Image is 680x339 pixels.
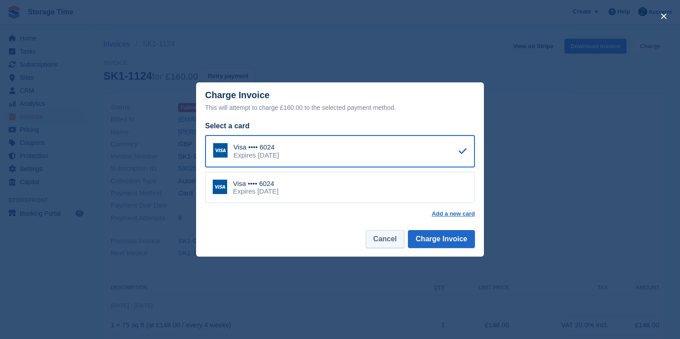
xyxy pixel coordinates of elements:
[233,151,279,159] div: Expires [DATE]
[233,187,278,195] div: Expires [DATE]
[213,143,228,158] img: Visa Logo
[657,9,671,23] button: close
[233,143,279,151] div: Visa •••• 6024
[205,102,475,113] div: This will attempt to charge £160.00 to the selected payment method.
[366,230,404,248] button: Cancel
[432,210,475,217] a: Add a new card
[205,90,475,113] div: Charge Invoice
[205,121,475,131] div: Select a card
[233,180,278,188] div: Visa •••• 6024
[408,230,475,248] button: Charge Invoice
[213,180,227,194] img: Visa Logo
